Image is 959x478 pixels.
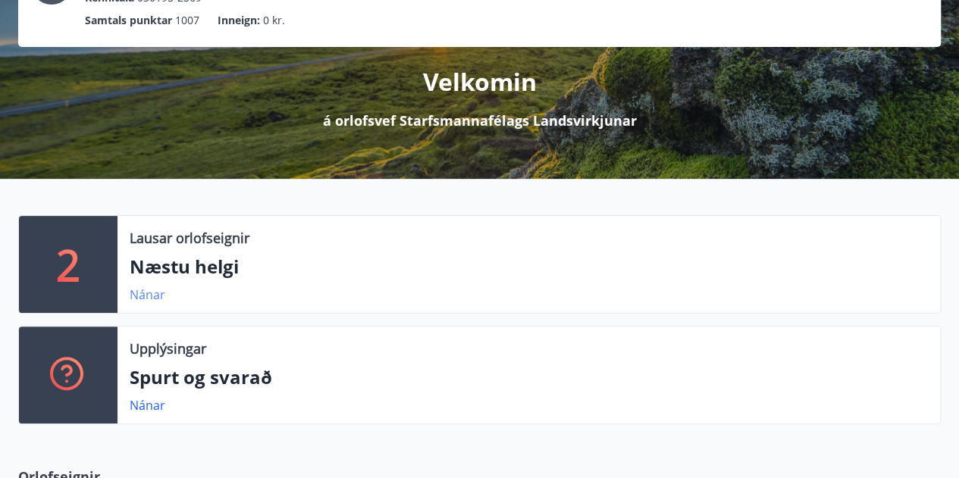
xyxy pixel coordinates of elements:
p: á orlofsvef Starfsmannafélags Landsvirkjunar [323,111,637,130]
p: Næstu helgi [130,254,928,280]
p: Spurt og svarað [130,364,928,390]
a: Nánar [130,397,165,414]
p: Samtals punktar [85,12,172,29]
p: 2 [56,236,80,293]
p: Inneign : [218,12,260,29]
span: 1007 [175,12,199,29]
a: Nánar [130,286,165,303]
p: Velkomin [423,65,537,98]
p: Upplýsingar [130,339,206,358]
span: 0 kr. [263,12,285,29]
p: Lausar orlofseignir [130,228,249,248]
